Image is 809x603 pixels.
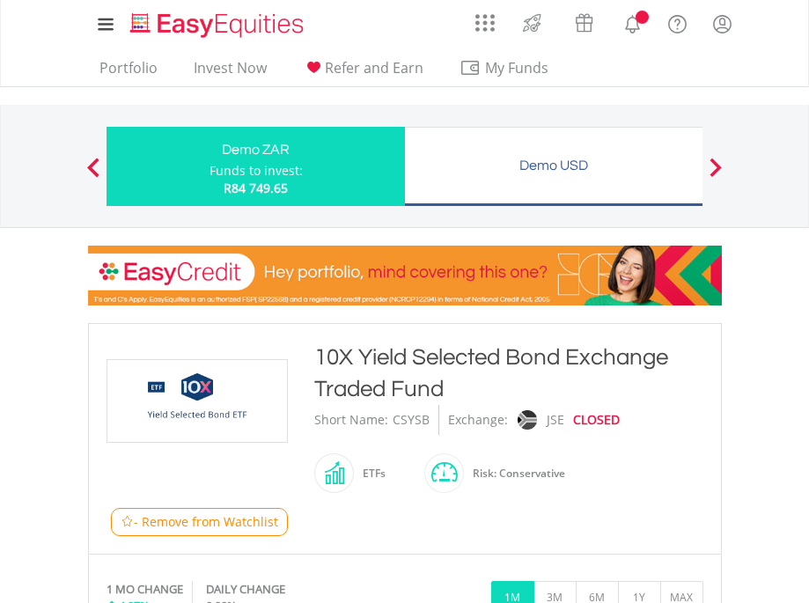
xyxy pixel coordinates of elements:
[610,4,655,40] a: Notifications
[88,246,722,305] img: EasyCredit Promotion Banner
[700,4,745,43] a: My Profile
[570,9,599,37] img: vouchers-v2.svg
[123,4,311,40] a: Home page
[558,4,610,37] a: Vouchers
[354,452,386,495] div: ETFs
[460,56,575,79] span: My Funds
[210,162,303,180] div: Funds to invest:
[121,516,134,529] img: Watchlist
[187,59,274,86] a: Invest Now
[206,581,330,598] div: DAILY CHANGE
[393,405,430,435] div: CSYSB
[464,4,506,33] a: AppsGrid
[296,59,430,86] a: Refer and Earn
[117,137,394,162] div: Demo ZAR
[547,405,564,435] div: JSE
[76,166,111,184] button: Previous
[475,13,495,33] img: grid-menu-icon.svg
[655,4,700,40] a: FAQ's and Support
[92,59,165,86] a: Portfolio
[464,452,565,495] div: Risk: Conservative
[134,513,278,531] span: - Remove from Watchlist
[314,342,703,405] div: 10X Yield Selected Bond Exchange Traded Fund
[314,405,388,435] div: Short Name:
[127,11,311,40] img: EasyEquities_Logo.png
[448,405,508,435] div: Exchange:
[518,9,547,37] img: thrive-v2.svg
[325,58,423,77] span: Refer and Earn
[573,405,620,435] div: CLOSED
[416,153,692,178] div: Demo USD
[107,581,183,598] div: 1 MO CHANGE
[224,180,288,196] span: R84 749.65
[698,166,733,184] button: Next
[131,360,263,442] img: EQU.ZA.CSYSB.png
[111,508,288,536] button: Watchlist - Remove from Watchlist
[517,410,536,430] img: jse.png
